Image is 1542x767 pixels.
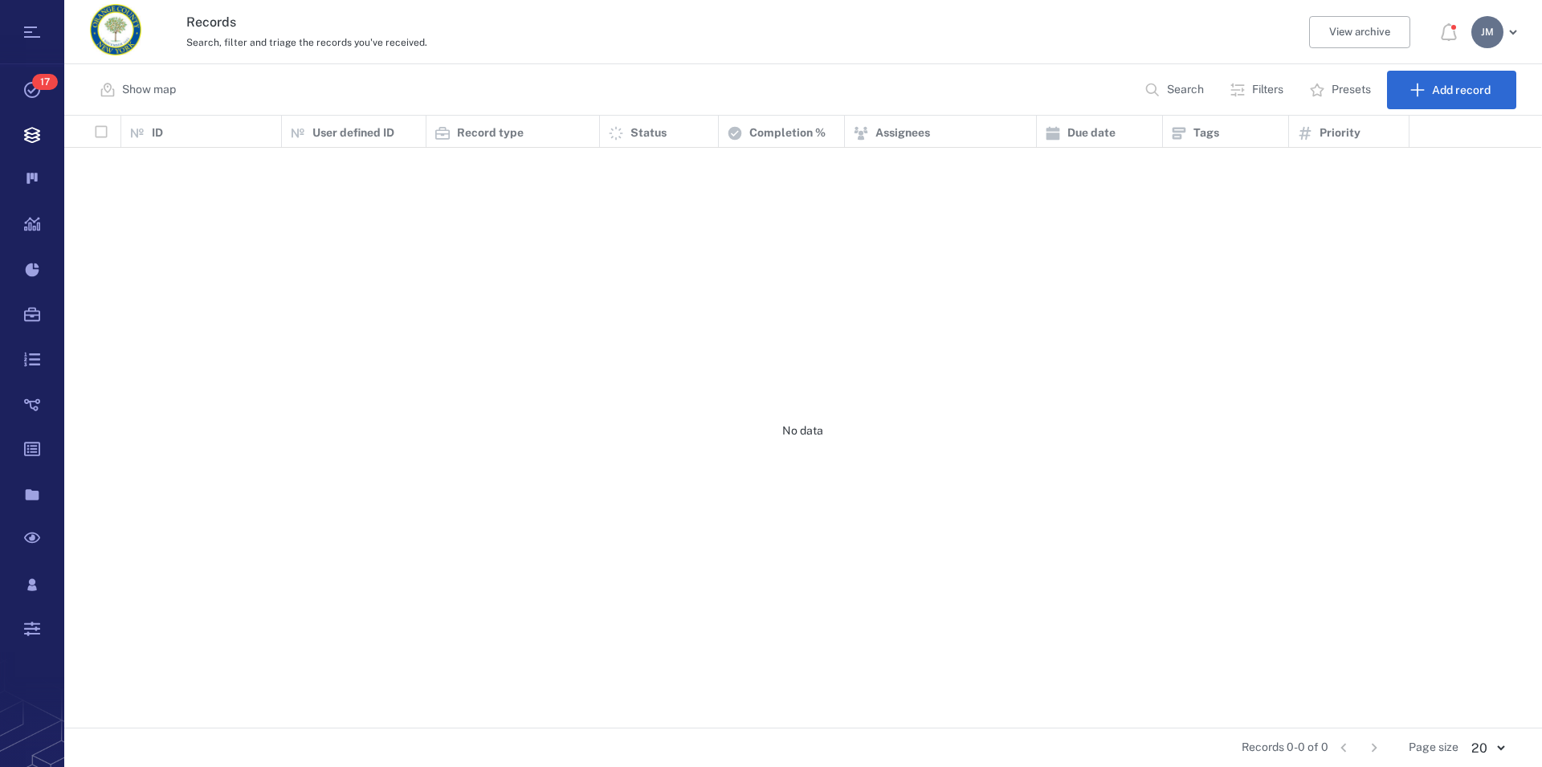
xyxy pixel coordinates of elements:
[1299,71,1384,109] button: Presets
[1332,82,1371,98] p: Presets
[1252,82,1283,98] p: Filters
[1167,82,1204,98] p: Search
[1458,739,1516,757] div: 20
[1387,71,1516,109] button: Add record
[312,125,394,141] p: User defined ID
[1193,125,1219,141] p: Tags
[1242,740,1328,756] span: Records 0-0 of 0
[1220,71,1296,109] button: Filters
[186,37,427,48] span: Search, filter and triage the records you've received.
[1320,125,1360,141] p: Priority
[1309,16,1410,48] button: View archive
[186,13,1062,32] h3: Records
[1471,16,1523,48] button: JM
[1471,16,1503,48] div: J M
[1328,735,1389,761] nav: pagination navigation
[64,148,1541,715] div: No data
[1067,125,1116,141] p: Due date
[90,4,141,61] a: Go home
[457,125,524,141] p: Record type
[1135,71,1217,109] button: Search
[630,125,667,141] p: Status
[875,125,930,141] p: Assignees
[90,71,189,109] button: Show map
[749,125,826,141] p: Completion %
[32,74,58,90] span: 17
[1409,740,1458,756] span: Page size
[90,4,141,55] img: Orange County Planning Department logo
[152,125,163,141] p: ID
[122,82,176,98] p: Show map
